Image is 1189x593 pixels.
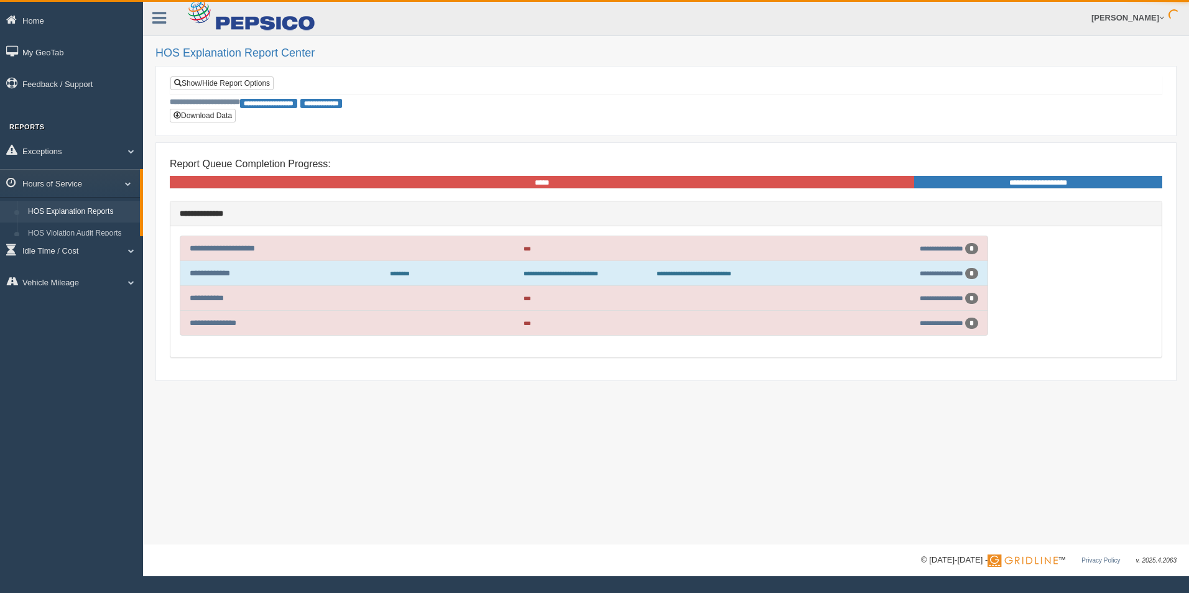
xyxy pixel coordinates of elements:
a: Privacy Policy [1081,557,1120,564]
div: © [DATE]-[DATE] - ™ [921,554,1177,567]
a: HOS Explanation Reports [22,201,140,223]
a: HOS Violation Audit Reports [22,223,140,245]
a: Show/Hide Report Options [170,76,274,90]
img: Gridline [988,554,1058,567]
span: v. 2025.4.2063 [1136,557,1177,564]
button: Download Data [170,109,236,122]
h4: Report Queue Completion Progress: [170,159,1162,170]
h2: HOS Explanation Report Center [155,47,1177,60]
